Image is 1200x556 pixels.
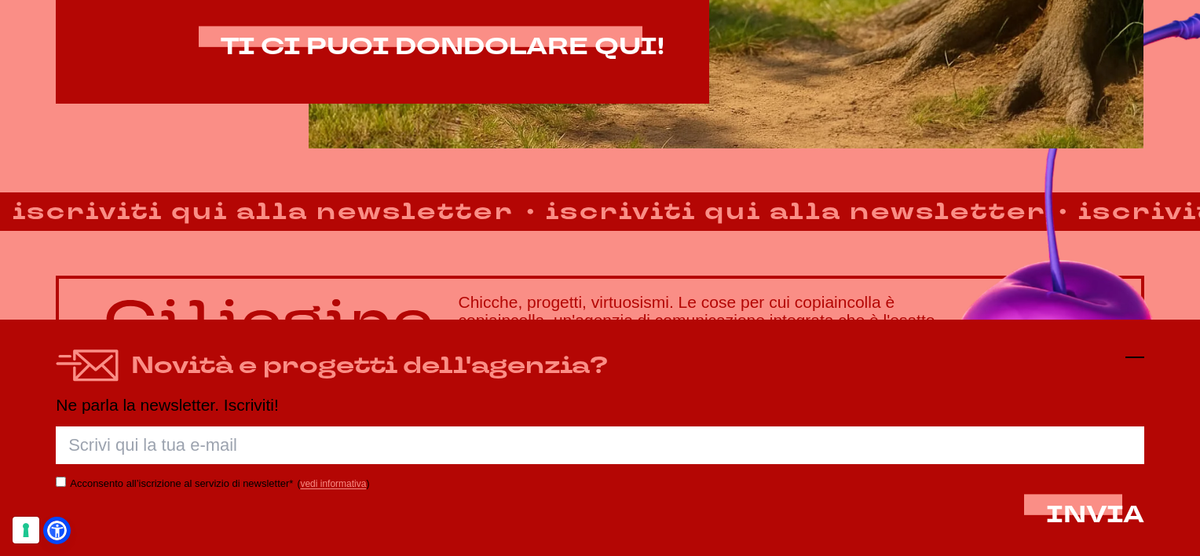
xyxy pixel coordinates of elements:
[297,478,369,489] span: ( )
[533,194,1060,229] strong: iscriviti qui alla newsletter
[56,426,1144,464] input: Scrivi qui la tua e-mail
[1046,499,1144,531] span: INVIA
[221,34,664,60] a: TI CI PUOI DONDOLARE QUI!
[1046,502,1144,528] button: INVIA
[221,31,664,63] span: TI CI PUOI DONDOLARE QUI!
[300,478,366,489] a: vedi informativa
[56,396,1144,414] p: Ne parla la newsletter. Iscriviti!
[131,348,608,383] h4: Novità e progetti dell'agenzia?
[47,521,67,540] a: Open Accessibility Menu
[104,291,434,349] p: Ciliegine
[13,517,39,543] button: Le tue preferenze relative al consenso per le tecnologie di tracciamento
[459,293,1097,347] h3: Chicche, progetti, virtuosismi. Le cose per cui copiaincolla è copiaincolla, un'agenzia di comuni...
[70,477,293,489] label: Acconsento all’iscrizione al servizio di newsletter*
